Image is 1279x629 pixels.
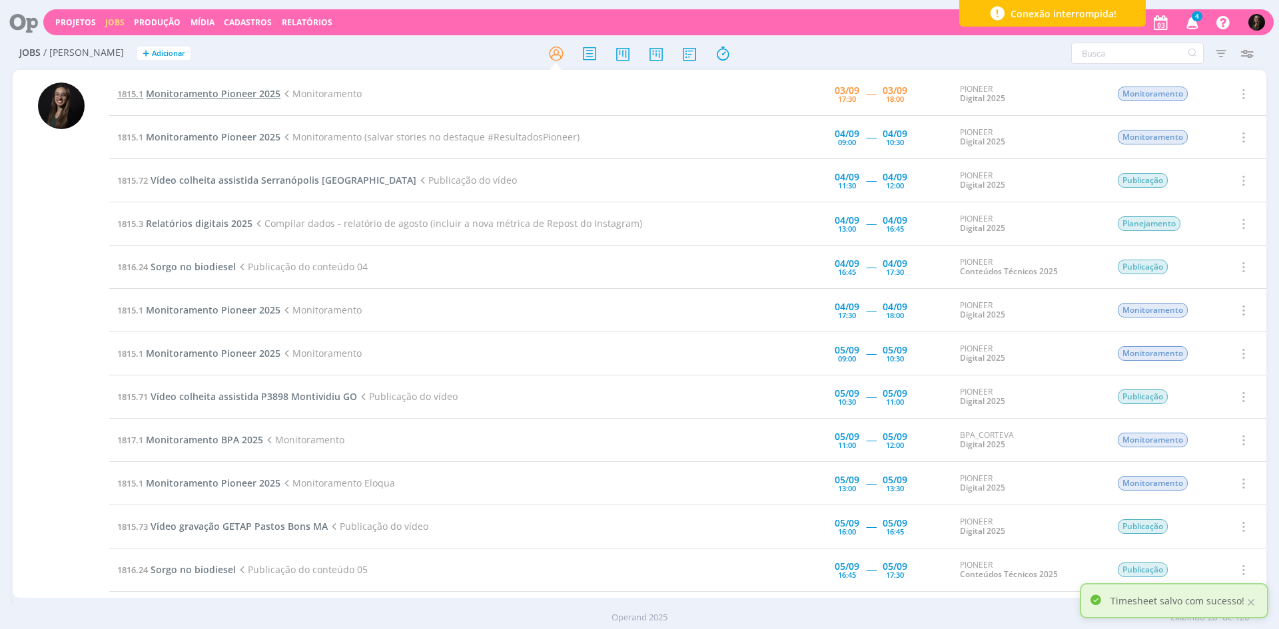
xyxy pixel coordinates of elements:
[960,179,1005,190] a: Digital 2025
[280,130,580,143] span: Monitoramento (salvar stories no destaque #ResultadosPioneer)
[1118,519,1168,534] span: Publicação
[838,225,856,232] div: 13:00
[220,17,276,28] button: Cadastros
[838,485,856,492] div: 13:00
[282,17,332,28] a: Relatórios
[883,432,907,441] div: 05/09
[1118,433,1188,447] span: Monitoramento
[263,433,344,446] span: Monitoramento
[883,345,907,355] div: 05/09
[866,304,876,316] span: -----
[960,214,1097,234] div: PIONEER
[838,528,856,535] div: 16:00
[886,571,904,578] div: 17:30
[960,222,1005,234] a: Digital 2025
[117,347,143,359] span: 1815.1
[236,260,368,273] span: Publicação do conteúdo 04
[886,441,904,449] div: 12:00
[886,398,904,405] div: 11:00
[117,130,280,143] a: 1815.1Monitoramento Pioneer 2025
[866,174,876,186] span: -----
[883,475,907,485] div: 05/09
[1192,11,1202,21] span: 4
[117,564,148,576] span: 1816.24
[117,304,143,316] span: 1815.1
[1118,173,1168,188] span: Publicação
[105,17,125,28] a: Jobs
[146,477,280,489] span: Monitoramento Pioneer 2025
[117,563,236,576] a: 1816.24Sorgo no biodiesel
[866,433,876,446] span: -----
[960,171,1097,190] div: PIONEER
[960,395,1005,407] a: Digital 2025
[886,138,904,146] div: 10:30
[886,355,904,362] div: 10:30
[866,260,876,273] span: -----
[883,259,907,268] div: 04/09
[328,520,428,532] span: Publicação do vídeo
[280,87,362,100] span: Monitoramento
[883,519,907,528] div: 05/09
[838,182,856,189] div: 11:30
[117,217,252,230] a: 1815.3Relatórios digitais 2025
[51,17,100,28] button: Projetos
[835,345,859,355] div: 05/09
[960,525,1005,536] a: Digital 2025
[960,344,1097,363] div: PIONEER
[960,258,1097,277] div: PIONEER
[835,302,859,312] div: 04/09
[960,568,1058,580] a: Conteúdos Técnicos 2025
[960,128,1097,147] div: PIONEER
[224,17,272,28] span: Cadastros
[835,172,859,182] div: 04/09
[1118,346,1188,361] span: Monitoramento
[146,304,280,316] span: Monitoramento Pioneer 2025
[19,47,41,59] span: Jobs
[416,174,517,186] span: Publicação do vídeo
[280,304,362,316] span: Monitoramento
[838,312,856,319] div: 17:30
[117,390,357,403] a: 1815.71Vídeo colheita assistida P3898 Montividiu GO
[146,87,280,100] span: Monitoramento Pioneer 2025
[886,95,904,103] div: 18:00
[835,259,859,268] div: 04/09
[117,174,148,186] span: 1815.72
[960,301,1097,320] div: PIONEER
[960,309,1005,320] a: Digital 2025
[866,563,876,576] span: -----
[838,268,856,276] div: 16:45
[143,47,149,61] span: +
[883,86,907,95] div: 03/09
[960,431,1097,450] div: BPA_CORTEVA
[835,519,859,528] div: 05/09
[117,304,280,316] a: 1815.1Monitoramento Pioneer 2025
[236,563,368,576] span: Publicação do conteúdo 05
[886,528,904,535] div: 16:45
[1118,130,1188,144] span: Monitoramento
[117,87,280,100] a: 1815.1Monitoramento Pioneer 2025
[117,347,280,359] a: 1815.1Monitoramento Pioneer 2025
[152,49,185,58] span: Adicionar
[146,217,252,230] span: Relatórios digitais 2025
[137,47,191,61] button: +Adicionar
[1118,562,1168,577] span: Publicação
[43,47,124,59] span: / [PERSON_NAME]
[835,475,859,485] div: 05/09
[1110,594,1244,608] p: Timesheet salvo com sucesso!
[838,355,856,362] div: 09:00
[1118,303,1188,317] span: Monitoramento
[117,520,328,532] a: 1815.73Vídeo gravação GETAP Pastos Bons MA
[1118,87,1188,101] span: Monitoramento
[960,85,1097,104] div: PIONEER
[1248,14,1265,31] img: N
[960,266,1058,277] a: Conteúdos Técnicos 2025
[1178,11,1205,35] button: 4
[151,174,416,186] span: Vídeo colheita assistida Serranópolis [GEOGRAPHIC_DATA]
[146,130,280,143] span: Monitoramento Pioneer 2025
[960,136,1005,147] a: Digital 2025
[866,520,876,532] span: -----
[883,216,907,225] div: 04/09
[835,129,859,138] div: 04/09
[191,17,214,28] a: Mídia
[866,130,876,143] span: -----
